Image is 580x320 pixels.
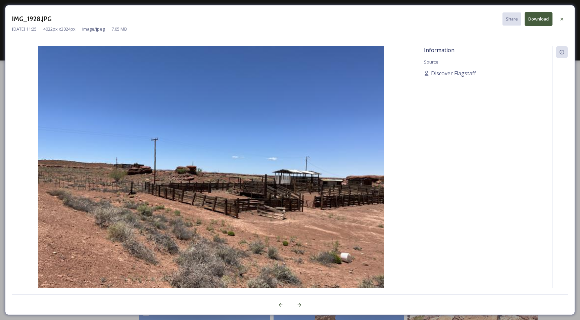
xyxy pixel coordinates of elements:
img: d3192090-4e8d-49a8-a4c2-55b2067c6f13.jpg [12,46,410,306]
span: Discover Flagstaff [431,69,476,77]
span: 4032 px x 3024 px [43,26,76,32]
button: Download [525,12,552,26]
span: [DATE] 11:25 [12,26,37,32]
span: image/jpeg [82,26,105,32]
button: Share [502,12,521,26]
span: Information [424,46,454,54]
span: 7.05 MB [111,26,127,32]
span: Source [424,59,438,65]
h3: IMG_1928.JPG [12,14,52,24]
